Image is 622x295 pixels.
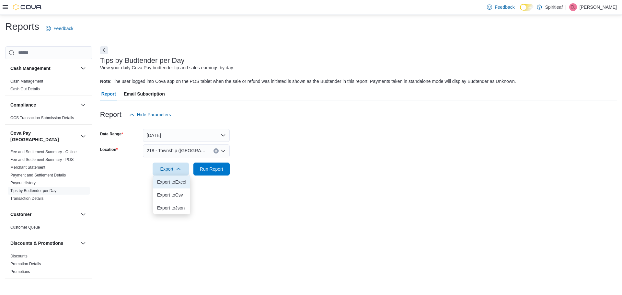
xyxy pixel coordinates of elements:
a: Cash Out Details [10,87,40,91]
a: Cash Management [10,79,43,84]
button: Discounts & Promotions [79,239,87,247]
button: Cova Pay [GEOGRAPHIC_DATA] [79,132,87,140]
p: Spiritleaf [545,3,563,11]
div: Customer [5,223,92,234]
div: Discounts & Promotions [5,252,92,278]
button: Next [100,46,108,54]
div: Carol-Lynn P [569,3,577,11]
button: Run Report [193,163,230,176]
h3: Compliance [10,102,36,108]
button: Open list of options [221,148,226,153]
span: 218 - Township ([GEOGRAPHIC_DATA]) [147,147,207,154]
span: Tips by Budtender per Day [10,188,56,193]
input: Dark Mode [520,4,534,11]
span: OCS Transaction Submission Details [10,115,74,120]
button: Clear input [213,148,219,153]
div: Cova Pay [GEOGRAPHIC_DATA] [5,148,92,205]
a: Payout History [10,181,36,185]
a: Discounts [10,254,28,258]
b: Note [100,79,110,84]
span: Export to Excel [157,179,186,185]
a: Fee and Settlement Summary - POS [10,157,74,162]
label: Location [100,147,118,152]
span: Fee and Settlement Summary - POS [10,157,74,162]
button: Discounts & Promotions [10,240,78,246]
span: CL [570,3,575,11]
button: Customer [10,211,78,218]
span: Feedback [495,4,514,10]
span: Promotion Details [10,261,41,267]
a: Merchant Statement [10,165,45,170]
div: View your daily Cova Pay budtender tip and sales earnings by day. : The user logged into Cova app... [100,64,516,85]
span: Export to Json [157,205,186,210]
span: Payout History [10,180,36,186]
span: Report [101,87,116,100]
p: | [565,3,567,11]
span: Cash Out Details [10,86,40,92]
button: Compliance [79,101,87,109]
a: Customer Queue [10,225,40,230]
span: Email Subscription [124,87,165,100]
h3: Discounts & Promotions [10,240,63,246]
span: Feedback [53,25,73,32]
button: Compliance [10,102,78,108]
button: Export [153,163,189,176]
button: Customer [79,210,87,218]
h3: Cash Management [10,65,51,72]
div: Cash Management [5,77,92,96]
p: [PERSON_NAME] [580,3,617,11]
label: Date Range [100,131,123,137]
span: Hide Parameters [137,111,171,118]
img: Cova [13,4,42,10]
span: Fee and Settlement Summary - Online [10,149,77,154]
h3: Tips by Budtender per Day [100,57,185,64]
span: Run Report [200,166,223,172]
div: Compliance [5,114,92,124]
button: Hide Parameters [127,108,174,121]
button: Cash Management [79,64,87,72]
a: Payment and Settlement Details [10,173,66,177]
button: Export toCsv [153,188,190,201]
button: [DATE] [143,129,230,142]
span: Promotions [10,269,30,274]
h1: Reports [5,20,39,33]
a: OCS Transaction Submission Details [10,116,74,120]
a: Feedback [484,1,517,14]
a: Promotions [10,269,30,274]
a: Tips by Budtender per Day [10,188,56,193]
button: Cash Management [10,65,78,72]
span: Export [156,163,185,176]
h3: Customer [10,211,31,218]
h3: Report [100,111,121,119]
button: Export toExcel [153,176,190,188]
button: Export toJson [153,201,190,214]
a: Promotion Details [10,262,41,266]
button: Cova Pay [GEOGRAPHIC_DATA] [10,130,78,143]
span: Export to Csv [157,192,186,198]
a: Feedback [43,22,76,35]
a: Transaction Details [10,196,43,201]
a: Fee and Settlement Summary - Online [10,150,77,154]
